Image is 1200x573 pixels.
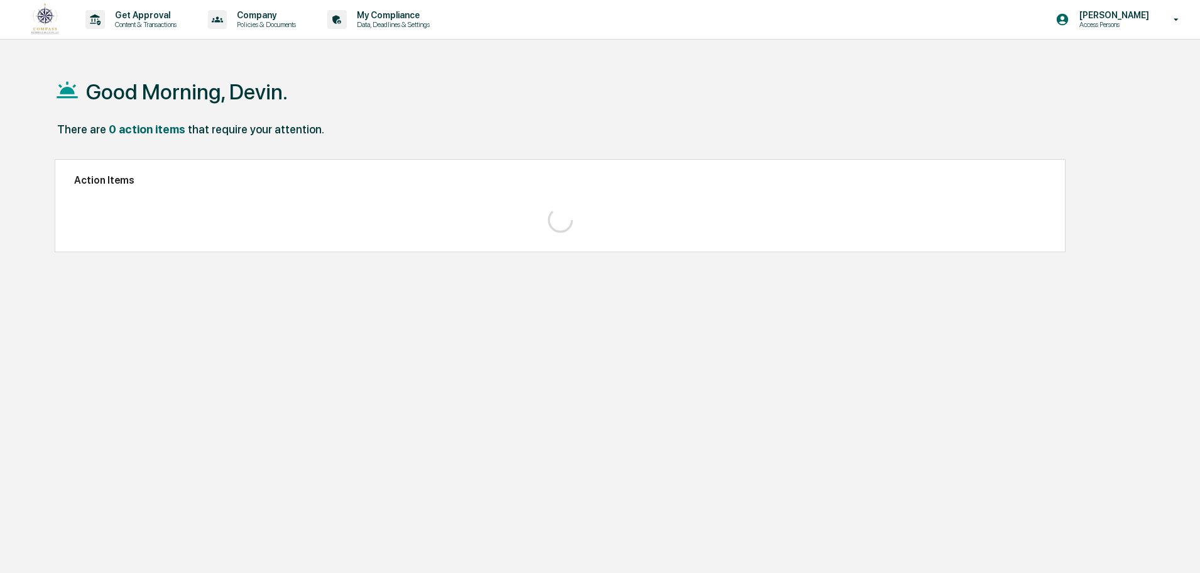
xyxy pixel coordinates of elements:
[105,10,183,20] p: Get Approval
[109,123,185,136] div: 0 action items
[30,3,60,37] img: logo
[1069,20,1155,29] p: Access Persons
[347,10,436,20] p: My Compliance
[86,79,288,104] h1: Good Morning, Devin.
[1069,10,1155,20] p: [PERSON_NAME]
[57,123,106,136] div: There are
[188,123,324,136] div: that require your attention.
[347,20,436,29] p: Data, Deadlines & Settings
[227,20,302,29] p: Policies & Documents
[74,174,1046,186] h2: Action Items
[227,10,302,20] p: Company
[105,20,183,29] p: Content & Transactions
